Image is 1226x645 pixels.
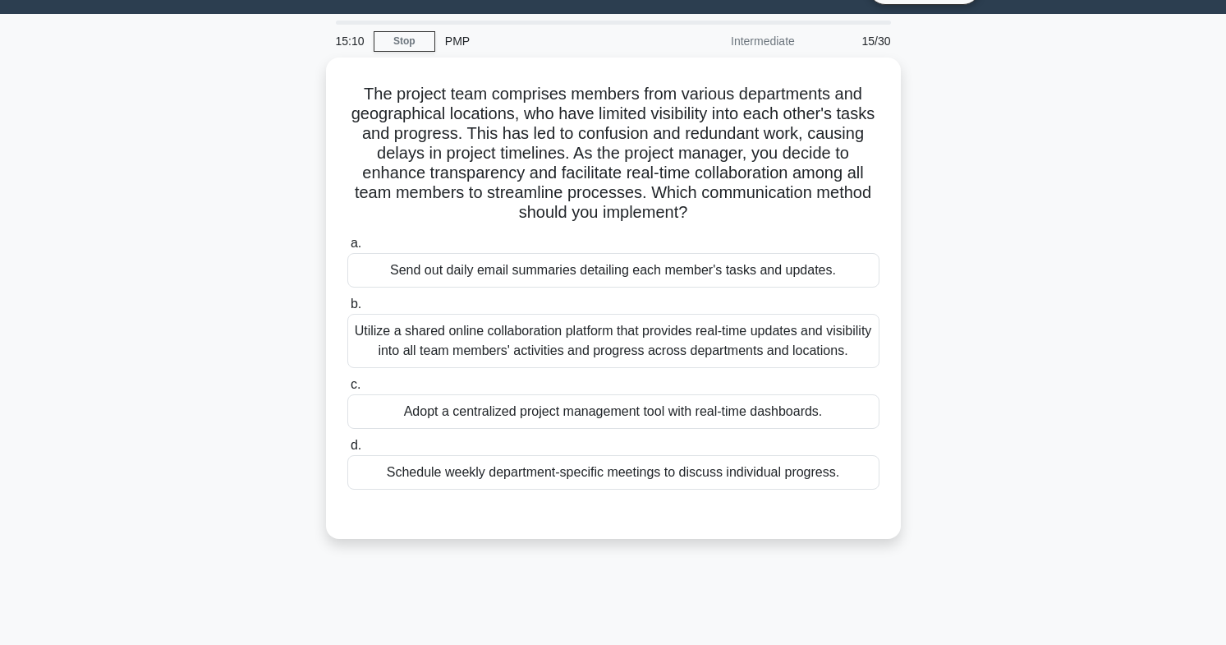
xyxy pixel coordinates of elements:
[347,314,879,368] div: Utilize a shared online collaboration platform that provides real-time updates and visibility int...
[347,455,879,490] div: Schedule weekly department-specific meetings to discuss individual progress.
[435,25,661,58] div: PMP
[661,25,805,58] div: Intermediate
[374,31,435,52] a: Stop
[326,25,374,58] div: 15:10
[351,236,361,250] span: a.
[351,377,360,391] span: c.
[351,438,361,452] span: d.
[347,394,879,429] div: Adopt a centralized project management tool with real-time dashboards.
[805,25,901,58] div: 15/30
[351,297,361,311] span: b.
[346,84,881,223] h5: The project team comprises members from various departments and geographical locations, who have ...
[347,253,879,288] div: Send out daily email summaries detailing each member's tasks and updates.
